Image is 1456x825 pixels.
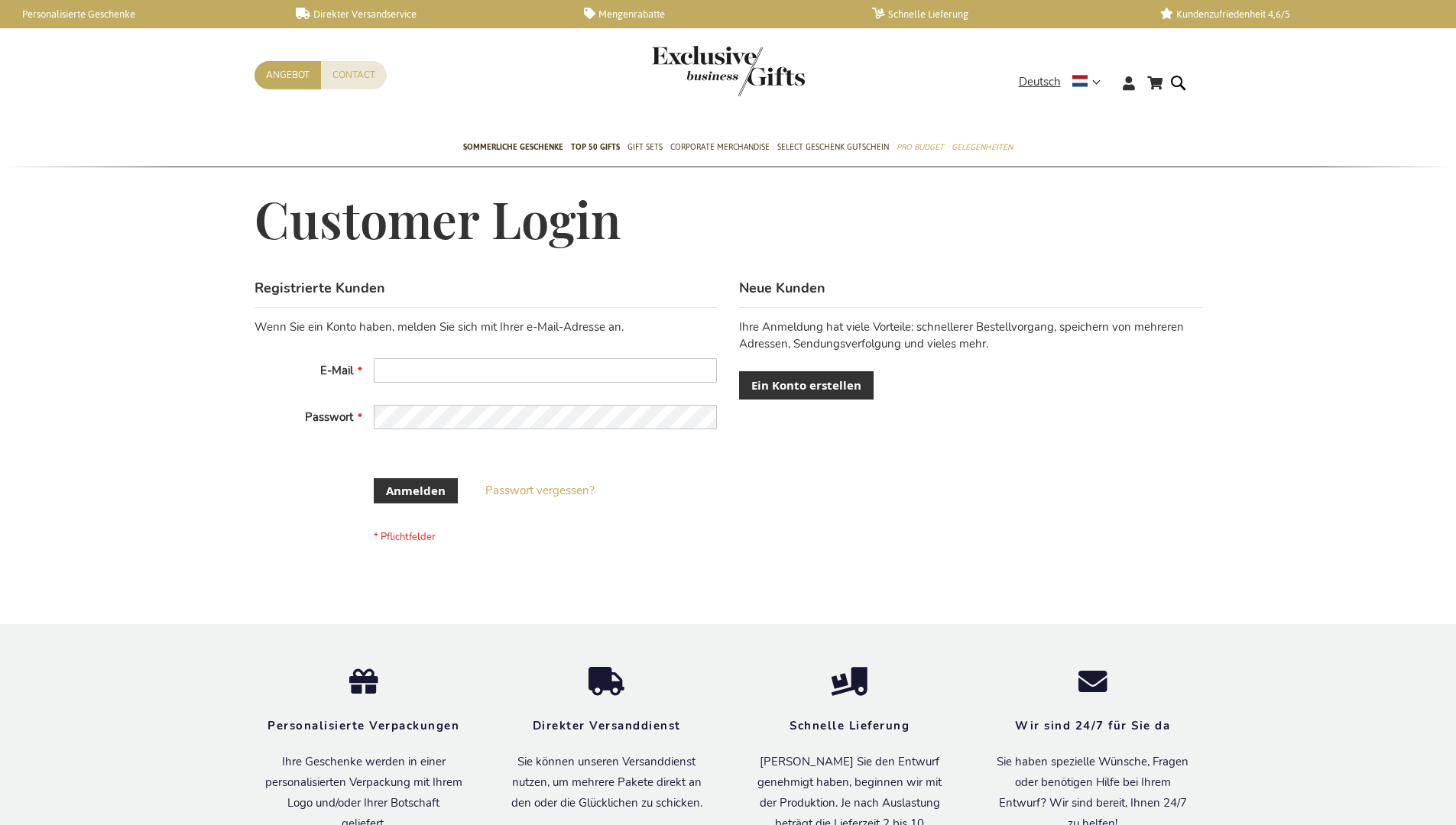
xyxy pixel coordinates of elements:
[255,186,621,251] span: Customer Login
[8,8,271,21] a: Personalisierte Geschenke
[652,46,728,96] a: store logo
[485,483,595,498] span: Passwort vergessen?
[1160,8,1424,21] a: Kundenzufriedenheit 4,6/5
[485,483,595,499] a: Passwort vergessen?
[584,8,848,21] a: Mengenrabatte
[1019,73,1061,91] span: Deutsch
[777,129,889,167] a: Select Geschenk Gutschein
[463,139,563,155] span: Sommerliche geschenke
[463,129,563,167] a: Sommerliche geschenke
[739,371,874,400] a: Ein Konto erstellen
[751,377,861,393] span: Ein Konto erstellen
[571,129,620,167] a: TOP 50 Gifts
[374,358,717,383] input: E-Mail
[255,61,321,89] a: Angebot
[627,139,663,155] span: Gift Sets
[571,139,620,155] span: TOP 50 Gifts
[296,8,559,21] a: Direkter Versandservice
[374,478,458,503] button: Anmelden
[320,363,353,378] span: E-Mail
[268,718,459,733] strong: Personalisierte Verpackungen
[790,718,910,733] strong: Schnelle Lieferung
[777,139,889,155] span: Select Geschenk Gutschein
[255,279,385,297] strong: Registrierte Kunden
[652,46,805,96] img: Exclusive Business gifts logo
[897,139,944,155] span: Pro Budget
[627,129,663,167] a: Gift Sets
[952,129,1013,167] a: Gelegenheiten
[952,139,1013,155] span: Gelegenheiten
[739,279,825,297] strong: Neue Kunden
[670,129,770,167] a: Corporate Merchandise
[533,718,681,733] strong: Direkter Versanddienst
[508,752,705,814] p: Sie können unseren Versanddienst nutzen, um mehrere Pakete direkt an den oder die Glücklichen zu ...
[386,483,446,499] span: Anmelden
[739,319,1201,352] p: Ihre Anmeldung hat viele Vorteile: schnellerer Bestellvorgang, speichern von mehreren Adressen, S...
[305,409,353,425] span: Passwort
[255,319,717,335] div: Wenn Sie ein Konto haben, melden Sie sich mit Ihrer e-Mail-Adresse an.
[897,129,944,167] a: Pro Budget
[1015,718,1170,733] strong: Wir sind 24/7 für Sie da
[872,8,1136,21] a: Schnelle Lieferung
[670,139,770,155] span: Corporate Merchandise
[321,61,387,89] a: Contact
